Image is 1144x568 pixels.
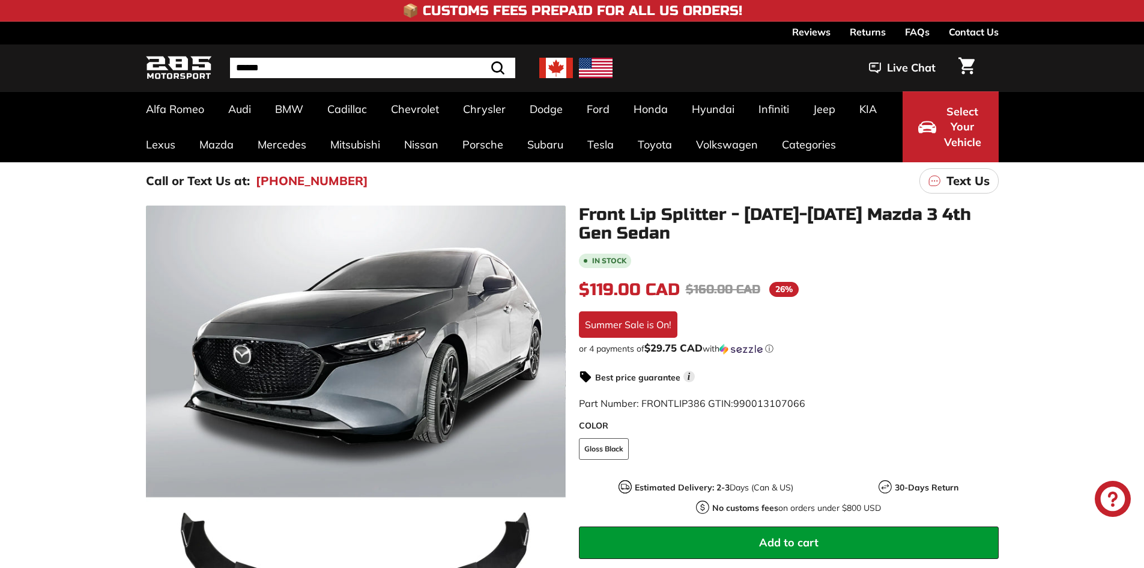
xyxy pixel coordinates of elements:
[592,257,626,264] b: In stock
[919,168,999,194] a: Text Us
[887,60,936,76] span: Live Chat
[379,91,451,127] a: Chevrolet
[853,53,951,83] button: Live Chat
[579,343,999,355] div: or 4 payments of$29.75 CADwithSezzle Click to learn more about Sezzle
[256,172,368,190] a: [PHONE_NUMBER]
[134,127,187,162] a: Lexus
[719,344,763,355] img: Sezzle
[903,91,999,162] button: Select Your Vehicle
[263,91,315,127] a: BMW
[579,343,999,355] div: or 4 payments of with
[635,481,793,494] p: Days (Can & US)
[769,282,799,297] span: 26%
[942,104,983,150] span: Select Your Vehicle
[595,372,680,383] strong: Best price guarantee
[518,91,575,127] a: Dodge
[579,527,999,559] button: Add to cart
[905,22,930,42] a: FAQs
[684,127,770,162] a: Volkswagen
[315,91,379,127] a: Cadillac
[146,172,250,190] p: Call or Text Us at:
[626,127,684,162] a: Toyota
[515,127,575,162] a: Subaru
[686,282,760,297] span: $160.00 CAD
[451,91,518,127] a: Chrysler
[680,91,746,127] a: Hyundai
[579,397,805,409] span: Part Number: FRONTLIP386 GTIN:
[733,397,805,409] span: 990013107066
[746,91,801,127] a: Infiniti
[850,22,886,42] a: Returns
[402,4,742,18] h4: 📦 Customs Fees Prepaid for All US Orders!
[644,341,703,354] span: $29.75 CAD
[318,127,392,162] a: Mitsubishi
[579,279,680,300] span: $119.00 CAD
[801,91,847,127] a: Jeep
[392,127,450,162] a: Nissan
[575,91,622,127] a: Ford
[946,172,990,190] p: Text Us
[770,127,848,162] a: Categories
[712,502,778,513] strong: No customs fees
[683,371,695,382] span: i
[146,54,212,82] img: Logo_285_Motorsport_areodynamics_components
[134,91,216,127] a: Alfa Romeo
[895,482,958,493] strong: 30-Days Return
[847,91,889,127] a: KIA
[949,22,999,42] a: Contact Us
[216,91,263,127] a: Audi
[792,22,831,42] a: Reviews
[579,420,999,432] label: COLOR
[230,58,515,78] input: Search
[579,311,677,338] div: Summer Sale is On!
[622,91,680,127] a: Honda
[187,127,246,162] a: Mazda
[450,127,515,162] a: Porsche
[1091,481,1134,520] inbox-online-store-chat: Shopify online store chat
[712,502,881,515] p: on orders under $800 USD
[246,127,318,162] a: Mercedes
[579,206,999,243] h1: Front Lip Splitter - [DATE]-[DATE] Mazda 3 4th Gen Sedan
[759,536,819,549] span: Add to cart
[951,47,982,88] a: Cart
[575,127,626,162] a: Tesla
[635,482,730,493] strong: Estimated Delivery: 2-3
